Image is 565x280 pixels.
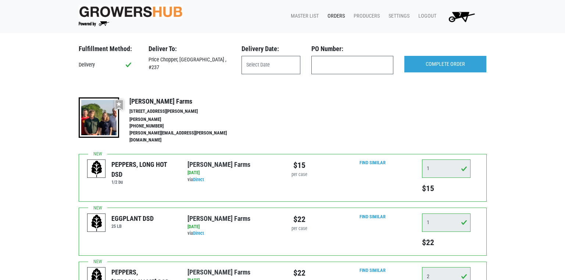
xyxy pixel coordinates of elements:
div: via [187,230,277,237]
div: per case [288,171,311,178]
div: $22 [288,213,311,225]
div: [DATE] [187,223,277,230]
a: [PERSON_NAME] Farms [187,268,250,276]
div: $22 [288,267,311,279]
a: [PERSON_NAME] Farms [187,161,250,168]
img: thumbnail-8a08f3346781c529aa742b86dead986c.jpg [79,97,119,138]
a: Find Similar [360,268,386,273]
li: [PERSON_NAME][EMAIL_ADDRESS][PERSON_NAME][DOMAIN_NAME] [129,130,243,144]
a: Direct [193,230,204,236]
div: Price Chopper, [GEOGRAPHIC_DATA] , #237 [143,56,236,72]
a: Logout [412,9,439,23]
a: Settings [383,9,412,23]
a: Find Similar [360,214,386,219]
a: Producers [348,9,383,23]
li: [STREET_ADDRESS][PERSON_NAME] [129,108,243,115]
h6: 1/2 bu [111,179,176,185]
input: Qty [422,159,471,178]
div: [DATE] [187,169,277,176]
img: placeholder-variety-43d6402dacf2d531de610a020419775a.svg [87,160,106,178]
input: Qty [422,213,471,232]
a: Direct [193,177,204,182]
h3: Deliver To: [149,45,230,53]
img: Cart [445,9,478,24]
h5: $22 [422,238,471,247]
img: Powered by Big Wheelbarrow [79,21,109,26]
a: 7 [439,9,481,24]
input: COMPLETE ORDER [404,56,486,73]
img: original-fc7597fdc6adbb9d0e2ae620e786d1a2.jpg [79,5,183,18]
span: 7 [459,11,461,18]
a: Orders [322,9,348,23]
li: [PHONE_NUMBER] [129,123,243,130]
h3: Delivery Date: [242,45,300,53]
div: via [187,176,277,183]
img: placeholder-variety-43d6402dacf2d531de610a020419775a.svg [87,214,106,232]
div: EGGPLANT DSD [111,213,154,223]
h3: PO Number: [311,45,393,53]
div: $15 [288,159,311,171]
h4: [PERSON_NAME] Farms [129,97,243,105]
a: Master List [285,9,322,23]
a: [PERSON_NAME] Farms [187,215,250,222]
div: PEPPERS, LONG HOT DSD [111,159,176,179]
h6: 25 LB [111,223,154,229]
div: per case [288,225,311,232]
h3: Fulfillment Method: [79,45,137,53]
li: [PERSON_NAME] [129,116,243,123]
input: Select Date [242,56,300,74]
a: Find Similar [360,160,386,165]
h5: $15 [422,184,471,193]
